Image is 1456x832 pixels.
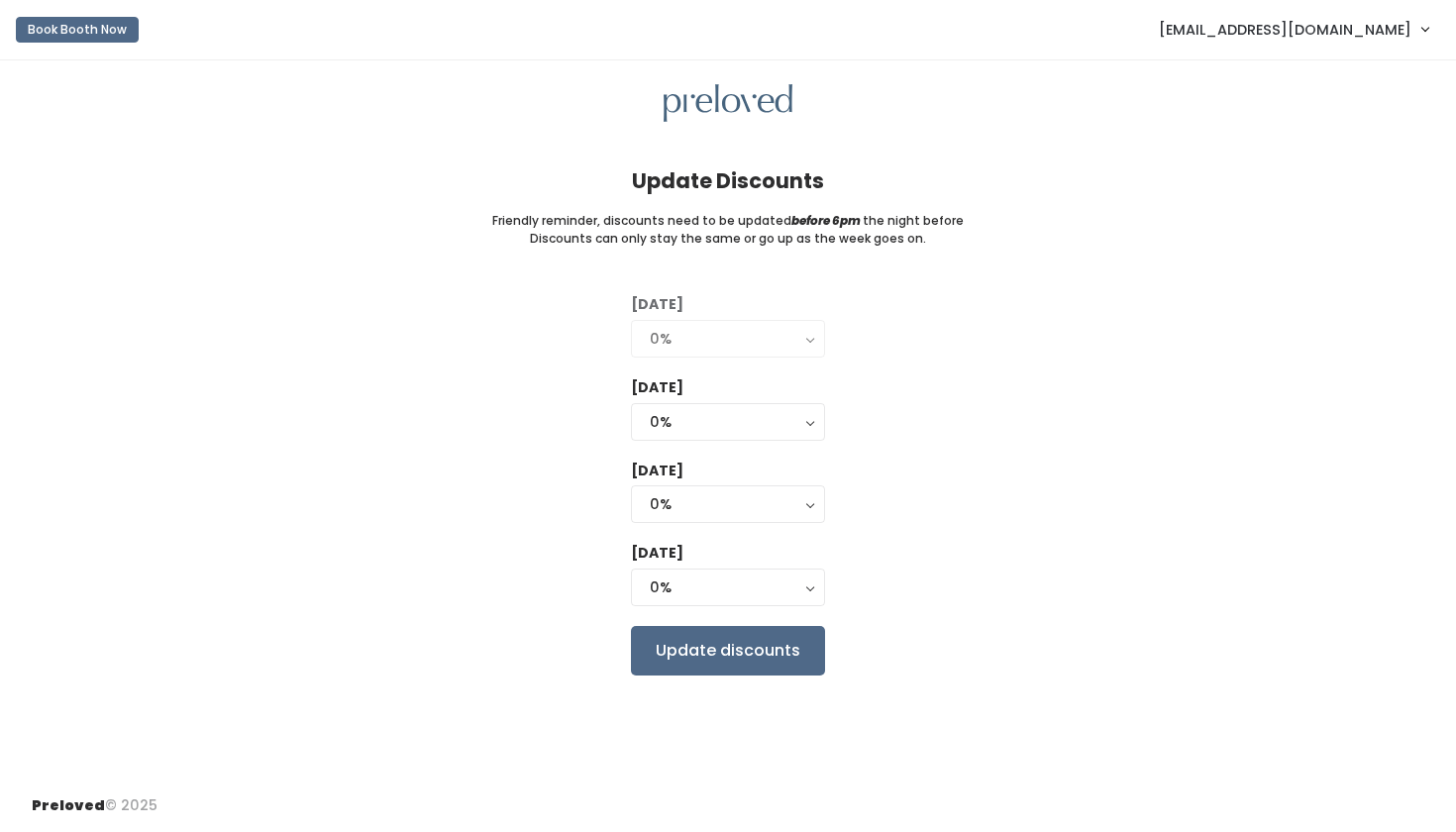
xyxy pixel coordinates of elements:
[32,780,157,816] div: © 2025
[32,795,105,815] span: Preloved
[631,294,683,315] label: [DATE]
[631,485,825,523] button: 0%
[492,212,964,230] small: Friendly reminder, discounts need to be updated the night before
[791,212,861,229] i: before 6pm
[631,320,825,358] button: 0%
[631,626,825,676] input: Update discounts
[650,411,806,433] div: 0%
[631,569,825,606] button: 0%
[650,493,806,515] div: 0%
[1159,19,1411,41] span: [EMAIL_ADDRESS][DOMAIN_NAME]
[631,461,683,481] label: [DATE]
[632,169,824,192] h4: Update Discounts
[16,8,139,52] a: Book Booth Now
[631,377,683,398] label: [DATE]
[1139,8,1448,51] a: [EMAIL_ADDRESS][DOMAIN_NAME]
[650,576,806,598] div: 0%
[16,17,139,43] button: Book Booth Now
[631,543,683,564] label: [DATE]
[631,403,825,441] button: 0%
[664,84,792,123] img: preloved logo
[530,230,926,248] small: Discounts can only stay the same or go up as the week goes on.
[650,328,806,350] div: 0%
